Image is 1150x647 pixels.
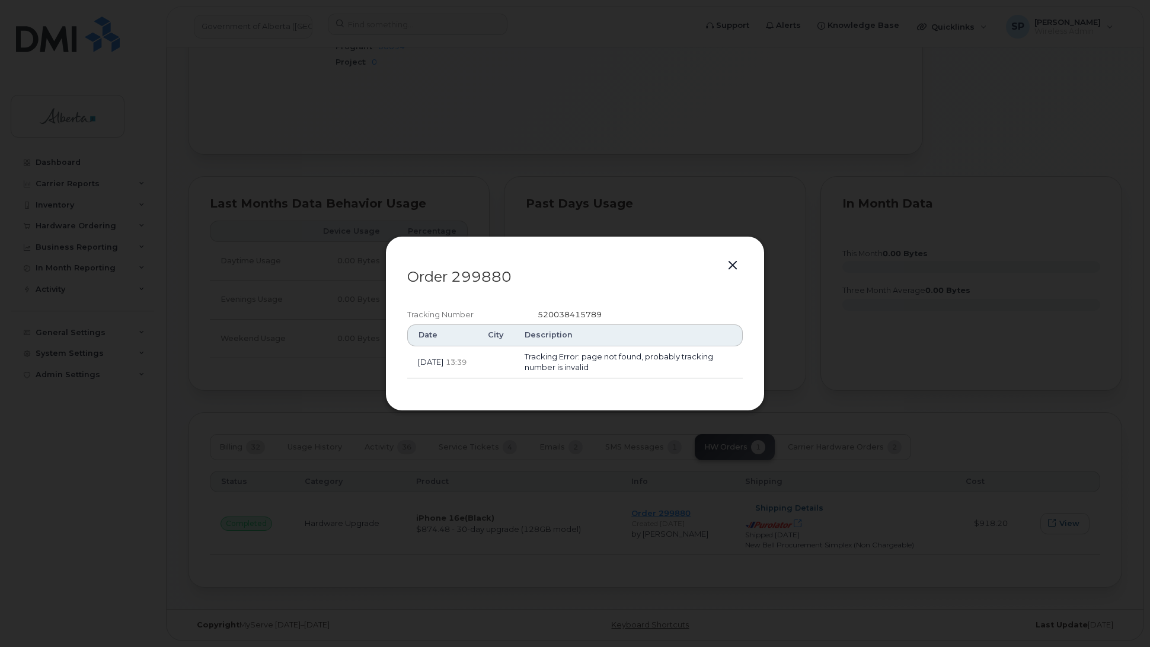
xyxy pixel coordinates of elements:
td: Tracking Error: page not found, probably tracking number is invalid [514,346,743,378]
th: City [477,324,514,346]
th: Description [514,324,743,346]
span: [DATE] [418,357,443,366]
span: 520038415789 [538,310,602,319]
a: Open shipping details in new tab [602,310,611,319]
span: 13:39 [446,358,467,366]
p: Order 299880 [407,270,743,284]
th: Date [407,324,477,346]
div: Tracking Number [407,309,538,322]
